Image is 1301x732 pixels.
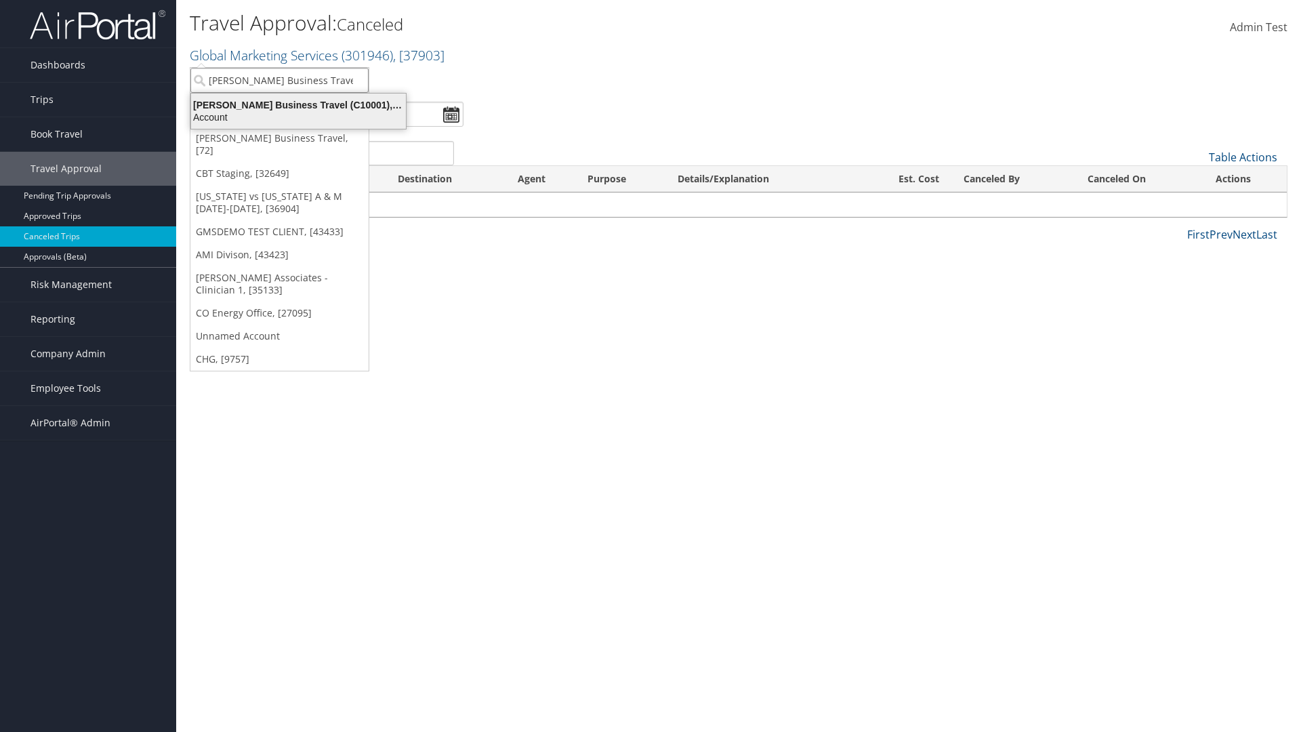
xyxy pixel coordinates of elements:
[951,166,1075,192] th: Canceled By: activate to sort column ascending
[1233,227,1256,242] a: Next
[665,166,857,192] th: Details/Explanation
[190,266,369,302] a: [PERSON_NAME] Associates - Clinician 1, [35133]
[30,302,75,336] span: Reporting
[190,302,369,325] a: CO Energy Office, [27095]
[575,166,665,192] th: Purpose
[190,220,369,243] a: GMSDEMO TEST CLIENT, [43433]
[1230,20,1287,35] span: Admin Test
[30,371,101,405] span: Employee Tools
[1187,227,1210,242] a: First
[190,127,369,162] a: [PERSON_NAME] Business Travel, [72]
[190,185,369,220] a: [US_STATE] vs [US_STATE] A & M [DATE]-[DATE], [36904]
[190,325,369,348] a: Unnamed Account
[505,166,575,192] th: Agent
[190,243,369,266] a: AMI Divison, [43423]
[1075,166,1203,192] th: Canceled On: activate to sort column ascending
[1210,227,1233,242] a: Prev
[190,348,369,371] a: CHG, [9757]
[190,9,922,37] h1: Travel Approval:
[190,71,922,89] p: Filter:
[30,9,165,41] img: airportal-logo.png
[1256,227,1277,242] a: Last
[342,46,393,64] span: ( 301946 )
[190,68,369,93] input: Search Accounts
[30,152,102,186] span: Travel Approval
[393,46,445,64] span: , [ 37903 ]
[190,162,369,185] a: CBT Staging, [32649]
[183,111,414,123] div: Account
[1203,166,1287,192] th: Actions
[30,48,85,82] span: Dashboards
[30,337,106,371] span: Company Admin
[190,192,1287,217] td: No data available in table
[30,406,110,440] span: AirPortal® Admin
[386,166,505,192] th: Destination: activate to sort column ascending
[1230,7,1287,49] a: Admin Test
[337,13,403,35] small: Canceled
[183,99,414,111] div: [PERSON_NAME] Business Travel (C10001), [72]
[30,268,112,302] span: Risk Management
[30,117,83,151] span: Book Travel
[1209,150,1277,165] a: Table Actions
[858,166,951,192] th: Est. Cost: activate to sort column ascending
[190,46,445,64] a: Global Marketing Services
[30,83,54,117] span: Trips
